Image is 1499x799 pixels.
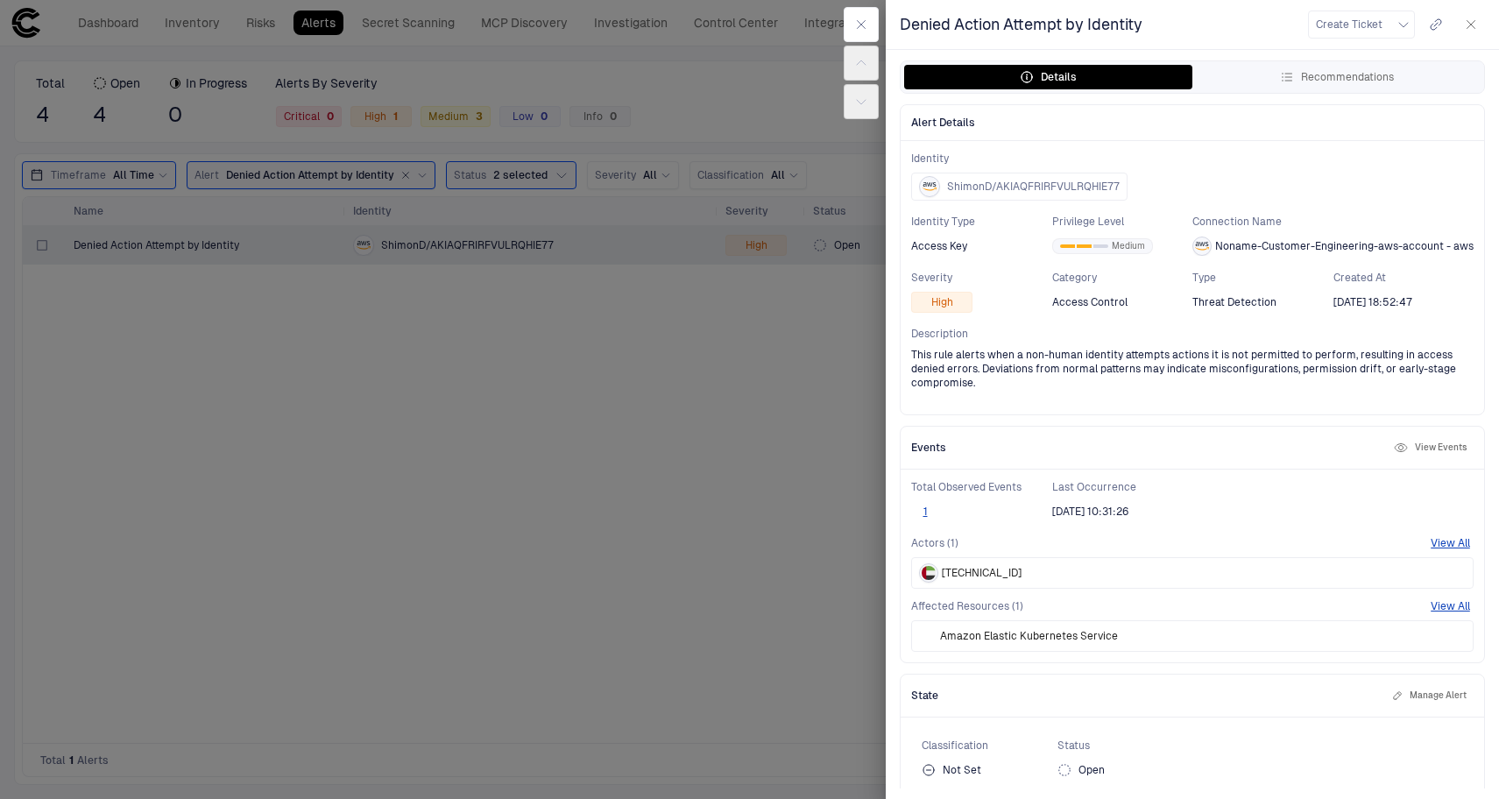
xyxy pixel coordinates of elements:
span: High [931,295,953,309]
span: Alert Details [911,116,975,130]
span: Total Observed Events [911,480,1052,494]
span: Noname-Customer-Engineering-aws-account - awsiam [1215,239,1492,253]
span: Classification [922,739,1057,753]
span: Create Ticket [1316,18,1382,32]
div: 1 [1077,244,1092,248]
span: Access Control [1052,295,1128,309]
button: View All [1431,599,1470,613]
button: 1 [911,505,939,519]
span: [TECHNICAL_ID] [942,566,1022,580]
button: Manage Alert [1389,685,1470,706]
span: Last Occurrence [1052,480,1193,494]
div: 8/19/2025 08:31:26 (GMT+00:00 UTC) [1052,505,1128,519]
button: Create Ticket [1308,11,1415,39]
span: Medium [1112,240,1145,252]
span: Open [1078,763,1105,777]
span: Threat Detection [1192,295,1276,309]
span: Affected Resources (1) [911,599,1023,613]
button: View All [1431,536,1470,550]
span: Description [911,327,1474,341]
span: [DATE] 10:31:26 [1052,505,1128,519]
span: Category [1052,271,1193,285]
span: Status [1057,739,1193,753]
button: ShimonD/AKIAQFRIRFVULRQHIE77 [911,173,1128,201]
span: Denied Action Attempt by Identity [900,14,1142,35]
span: Privilege Level [1052,215,1193,229]
span: [DATE] 18:52:47 [1333,295,1412,309]
span: Connection Name [1192,215,1474,229]
div: Recommendations [1280,70,1394,84]
div: Not Set [922,763,981,777]
span: Identity Type [911,215,1052,229]
div: 9/3/2025 16:52:47 (GMT+00:00 UTC) [1333,295,1412,309]
span: Type [1192,271,1333,285]
div: United Arab Emirates [922,566,936,580]
div: 2 [1093,244,1108,248]
span: Created At [1333,271,1474,285]
span: Access Key [911,239,967,253]
span: Severity [911,271,1052,285]
span: ShimonD/AKIAQFRIRFVULRQHIE77 [947,180,1120,194]
div: Details [1020,70,1077,84]
span: Actors (1) [911,536,958,550]
span: Events [911,441,946,455]
span: Amazon Elastic Kubernetes Service [940,629,1118,643]
span: State [911,689,938,703]
span: Identity [911,152,1474,166]
span: This rule alerts when a non-human identity attempts actions it is not permitted to perform, resul... [911,348,1474,390]
div: 0 [1060,244,1075,248]
button: View Events [1390,437,1470,458]
img: AE [922,566,936,580]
